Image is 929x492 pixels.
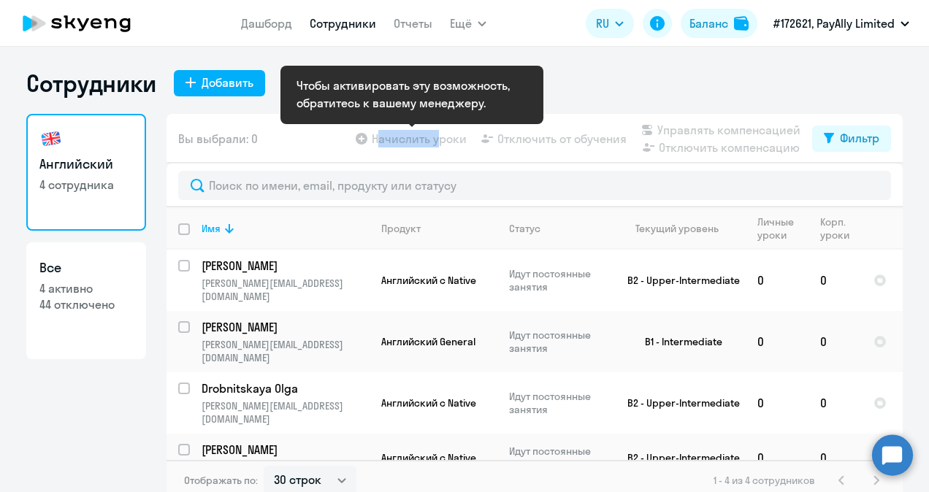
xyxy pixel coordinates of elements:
span: Вы выбрали: 0 [178,130,258,147]
a: Отчеты [394,16,432,31]
td: B2 - Upper-Intermediate [610,372,746,434]
div: Корп. уроки [820,215,861,242]
img: balance [734,16,749,31]
button: Фильтр [812,126,891,152]
div: Баланс [689,15,728,32]
p: [PERSON_NAME][EMAIL_ADDRESS][DOMAIN_NAME] [202,277,369,303]
div: Имя [202,222,369,235]
p: Идут постоянные занятия [509,390,609,416]
td: 0 [746,311,808,372]
span: 1 - 4 из 4 сотрудников [714,474,815,487]
td: 0 [746,250,808,311]
a: Drobnitskaya Olga [202,380,369,396]
h3: Все [39,258,133,277]
p: [PERSON_NAME] [202,442,367,458]
div: Личные уроки [757,215,808,242]
div: Корп. уроки [820,215,852,242]
a: Сотрудники [310,16,376,31]
p: #172621, PayAlly Limited [773,15,895,32]
div: Текущий уровень [622,222,745,235]
div: Чтобы активировать эту возможность, обратитесь к вашему менеджеру. [297,77,527,112]
button: Балансbalance [681,9,757,38]
p: [PERSON_NAME][EMAIL_ADDRESS][DOMAIN_NAME] [202,399,369,426]
span: RU [596,15,609,32]
div: Статус [509,222,609,235]
a: [PERSON_NAME] [202,442,369,458]
a: [PERSON_NAME] [202,319,369,335]
button: RU [586,9,634,38]
p: Идут постоянные занятия [509,328,609,355]
p: Идут постоянные занятия [509,445,609,471]
span: Английский с Native [381,274,476,287]
h3: Английский [39,155,133,174]
td: 0 [808,372,862,434]
p: Идут постоянные занятия [509,267,609,293]
td: 0 [808,311,862,372]
p: [PERSON_NAME] [202,258,367,274]
a: [PERSON_NAME] [202,258,369,274]
span: Английский с Native [381,396,476,410]
a: Английский4 сотрудника [26,114,146,231]
p: 4 активно [39,280,133,296]
td: B1 - Intermediate [610,311,746,372]
div: Личные уроки [757,215,798,242]
td: B2 - Upper-Intermediate [610,250,746,311]
p: [PERSON_NAME][EMAIL_ADDRESS][DOMAIN_NAME] [202,338,369,364]
button: #172621, PayAlly Limited [766,6,917,41]
button: Добавить [174,70,265,96]
td: 0 [746,434,808,482]
div: Продукт [381,222,497,235]
td: 0 [808,250,862,311]
div: Имя [202,222,221,235]
button: Ещё [450,9,486,38]
span: Отображать по: [184,474,258,487]
p: Drobnitskaya Olga [202,380,367,396]
input: Поиск по имени, email, продукту или статусу [178,171,891,200]
span: Ещё [450,15,472,32]
p: [PERSON_NAME] [202,319,367,335]
p: 44 отключено [39,296,133,312]
td: 0 [808,434,862,482]
span: Английский General [381,335,475,348]
span: Английский с Native [381,451,476,464]
td: B2 - Upper-Intermediate [610,434,746,482]
div: Добавить [202,74,253,91]
div: Продукт [381,222,421,235]
img: english [39,127,63,150]
p: 4 сотрудника [39,177,133,193]
td: 0 [746,372,808,434]
a: Дашборд [241,16,292,31]
div: Фильтр [840,129,879,147]
a: Все4 активно44 отключено [26,242,146,359]
div: Статус [509,222,540,235]
h1: Сотрудники [26,69,156,98]
div: Текущий уровень [635,222,719,235]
